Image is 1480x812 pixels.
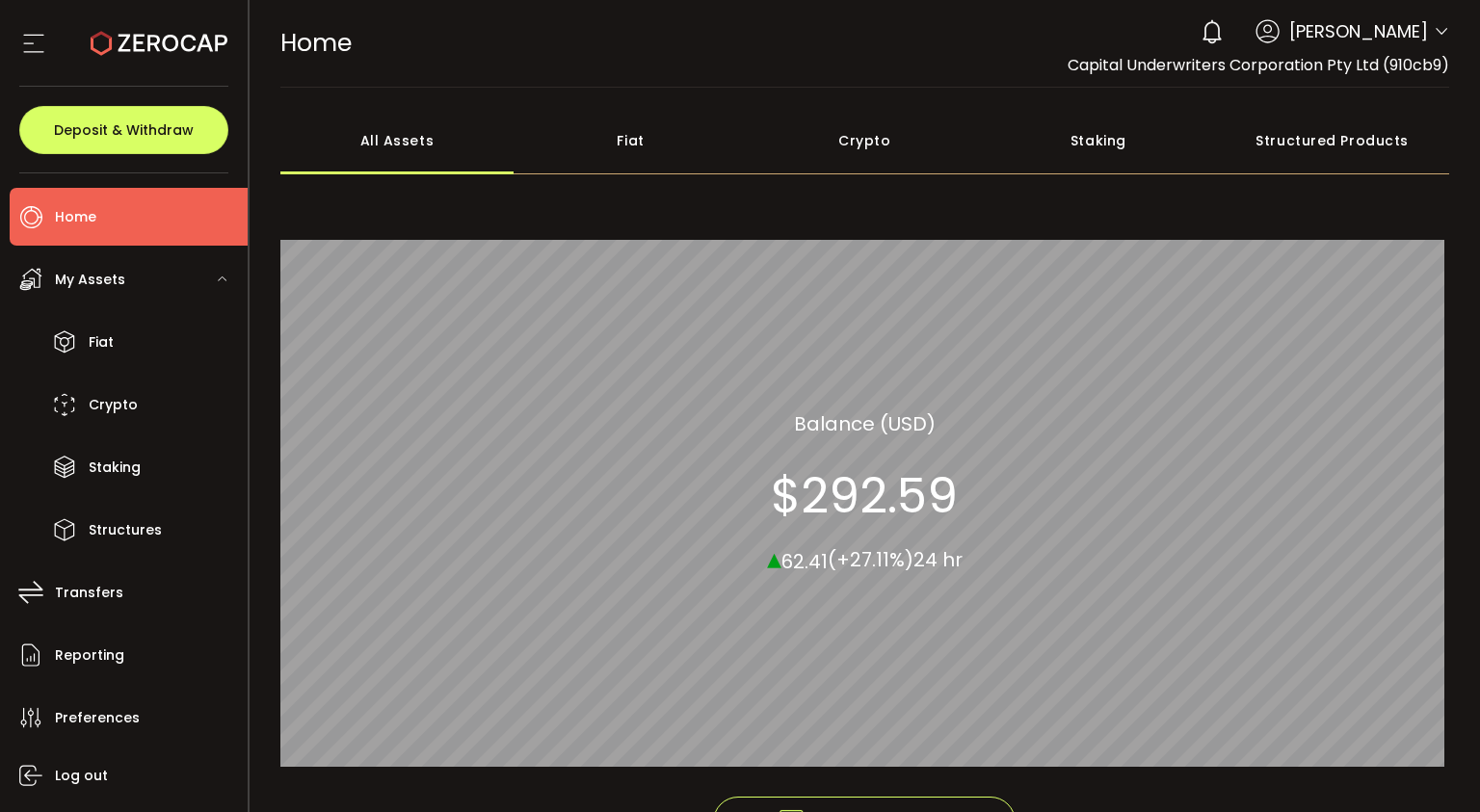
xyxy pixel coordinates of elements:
div: All Assets [280,107,515,174]
span: Structures [89,516,162,544]
span: (+27.11%) [828,546,913,573]
span: Home [55,203,96,231]
section: Balance (USD) [794,408,936,437]
div: Structured Products [1215,107,1449,174]
span: Transfers [55,579,123,607]
span: 62.41 [781,547,828,574]
iframe: Chat Widget [1384,720,1480,812]
span: Deposit & Withdraw [54,123,194,137]
span: Staking [89,454,141,482]
span: Fiat [89,328,114,356]
span: Capital Underwriters Corporation Pty Ltd (910cb9) [1068,54,1449,76]
span: Home [280,26,352,60]
section: $292.59 [771,466,958,524]
button: Deposit & Withdraw [19,106,228,154]
span: Crypto [89,391,138,419]
span: 24 hr [913,546,963,573]
div: Staking [982,107,1216,174]
div: Crypto [748,107,982,174]
span: [PERSON_NAME] [1289,18,1428,44]
span: Reporting [55,642,124,669]
span: Preferences [55,704,140,732]
span: ▴ [767,537,781,578]
span: My Assets [55,266,125,294]
span: Log out [55,762,108,790]
div: Fiat [514,107,748,174]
